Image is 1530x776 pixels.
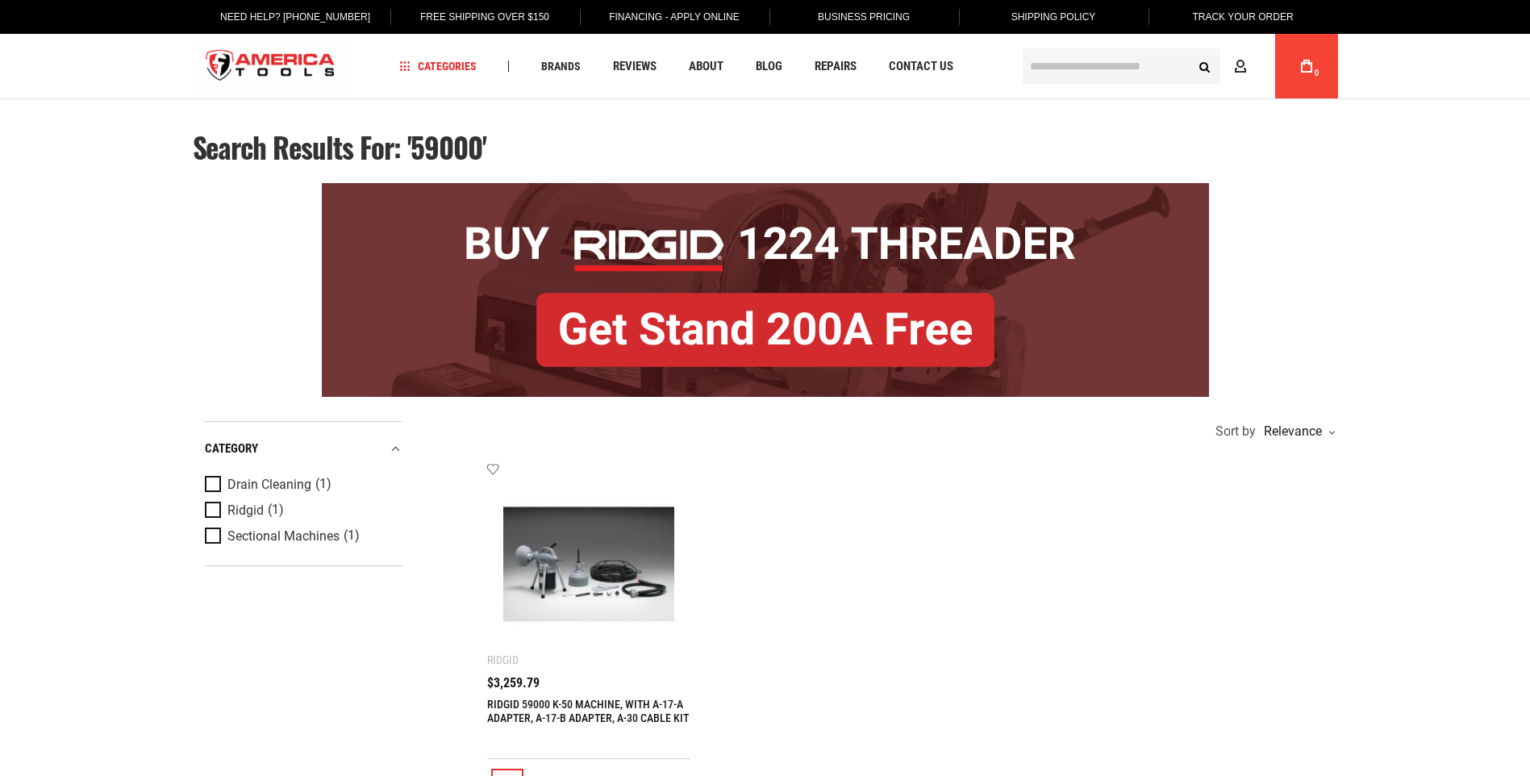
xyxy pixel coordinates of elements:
a: Ridgid (1) [205,502,398,519]
a: 0 [1291,34,1322,98]
span: (1) [268,503,284,517]
img: RIDGID 59000 K-50 MACHINE, WITH A-17-A ADAPTER, A-17-B ADAPTER, A-30 CABLE KIT [503,478,675,650]
span: Sort by [1215,425,1256,438]
a: RIDGID 59000 K-50 MACHINE, WITH A-17-A ADAPTER, A-17-B ADAPTER, A-30 CABLE KIT [487,698,689,724]
a: BOGO: Buy RIDGID® 1224 Threader, Get Stand 200A Free! [322,183,1209,195]
a: Blog [748,56,790,77]
span: Brands [541,60,581,72]
span: Ridgid [227,503,264,518]
span: Drain Cleaning [227,478,311,492]
div: Relevance [1260,425,1334,438]
button: Search [1190,51,1220,81]
span: Shipping Policy [1011,11,1096,23]
a: Brands [534,56,588,77]
span: Sectional Machines [227,529,340,544]
span: (1) [315,478,331,491]
a: Categories [392,56,484,77]
span: Search results for: '59000' [193,126,487,168]
a: Sectional Machines (1) [205,528,398,545]
span: About [689,60,723,73]
a: About [682,56,731,77]
span: $3,259.79 [487,677,540,690]
span: Categories [399,60,477,72]
span: Repairs [815,60,857,73]
div: category [205,438,402,460]
div: Product Filters [205,421,402,566]
span: Blog [756,60,782,73]
a: Drain Cleaning (1) [205,476,398,494]
div: Ridgid [487,653,519,666]
span: (1) [344,529,360,543]
img: BOGO: Buy RIDGID® 1224 Threader, Get Stand 200A Free! [322,183,1209,397]
a: Reviews [606,56,664,77]
span: Reviews [613,60,657,73]
a: store logo [193,36,349,97]
span: 0 [1315,69,1319,77]
img: America Tools [193,36,349,97]
span: Contact Us [889,60,953,73]
a: Contact Us [882,56,961,77]
a: Repairs [807,56,864,77]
